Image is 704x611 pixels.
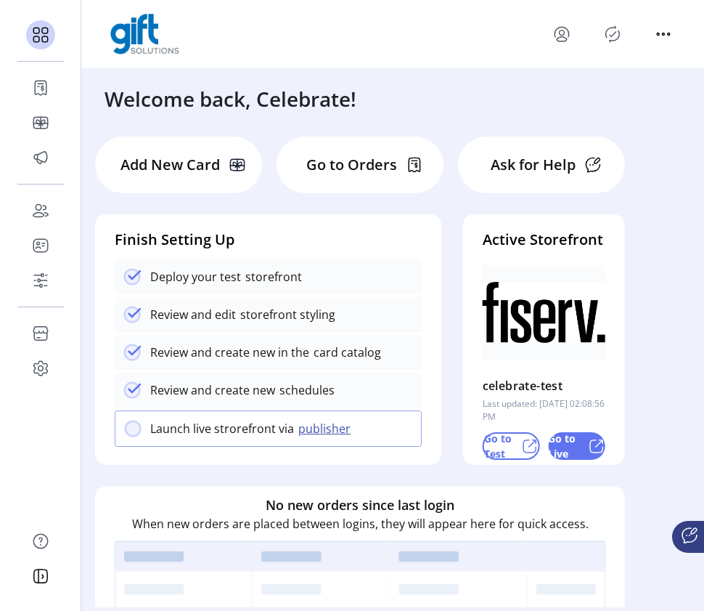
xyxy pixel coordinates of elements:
[150,268,241,286] p: Deploy your test
[241,268,302,286] p: storefront
[132,515,589,533] p: When new orders are placed between logins, they will appear here for quick access.
[484,431,515,461] p: Go to Test
[110,14,179,54] img: logo
[150,420,294,437] p: Launch live strorefront via
[483,397,605,424] p: Last updated: [DATE] 02:08:56 PM
[236,306,335,323] p: storefront styling
[120,154,220,176] p: Add New Card
[550,23,573,46] button: menu
[601,23,624,46] button: Publisher Panel
[150,344,309,361] p: Review and create new in the
[275,381,335,399] p: schedules
[266,495,454,515] h6: No new orders since last login
[115,229,422,251] h4: Finish Setting Up
[309,344,381,361] p: card catalog
[483,229,605,251] h4: Active Storefront
[105,84,356,114] h3: Welcome back, Celebrate!
[150,306,236,323] p: Review and edit
[491,154,576,176] p: Ask for Help
[306,154,397,176] p: Go to Orders
[652,23,675,46] button: menu
[548,431,582,461] p: Go to Live
[294,420,359,437] button: publisher
[483,374,563,397] p: celebrate-test
[150,381,275,399] p: Review and create new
